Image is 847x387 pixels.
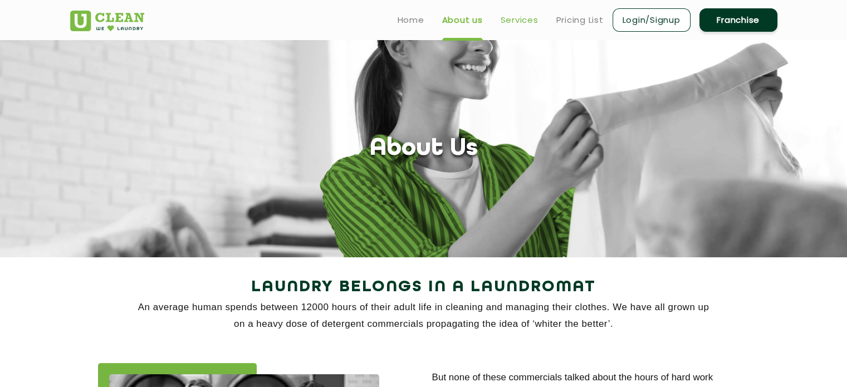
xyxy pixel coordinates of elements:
[442,13,483,27] a: About us
[370,135,478,163] h1: About Us
[70,299,777,332] p: An average human spends between 12000 hours of their adult life in cleaning and managing their cl...
[70,274,777,301] h2: Laundry Belongs in a Laundromat
[70,11,144,31] img: UClean Laundry and Dry Cleaning
[699,8,777,32] a: Franchise
[398,13,424,27] a: Home
[556,13,604,27] a: Pricing List
[613,8,691,32] a: Login/Signup
[501,13,538,27] a: Services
